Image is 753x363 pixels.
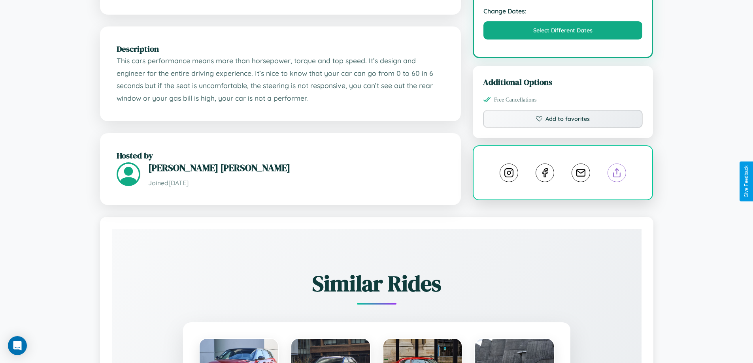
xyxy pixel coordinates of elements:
[148,161,444,174] h3: [PERSON_NAME] [PERSON_NAME]
[483,7,643,15] strong: Change Dates:
[117,55,444,105] p: This cars performance means more than horsepower, torque and top speed. It’s design and engineer ...
[494,96,537,103] span: Free Cancellations
[483,76,643,88] h3: Additional Options
[140,268,614,299] h2: Similar Rides
[117,43,444,55] h2: Description
[148,177,444,189] p: Joined [DATE]
[117,150,444,161] h2: Hosted by
[483,110,643,128] button: Add to favorites
[744,166,749,197] div: Give Feedback
[483,21,643,39] button: Select Different Dates
[8,336,27,355] div: Open Intercom Messenger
